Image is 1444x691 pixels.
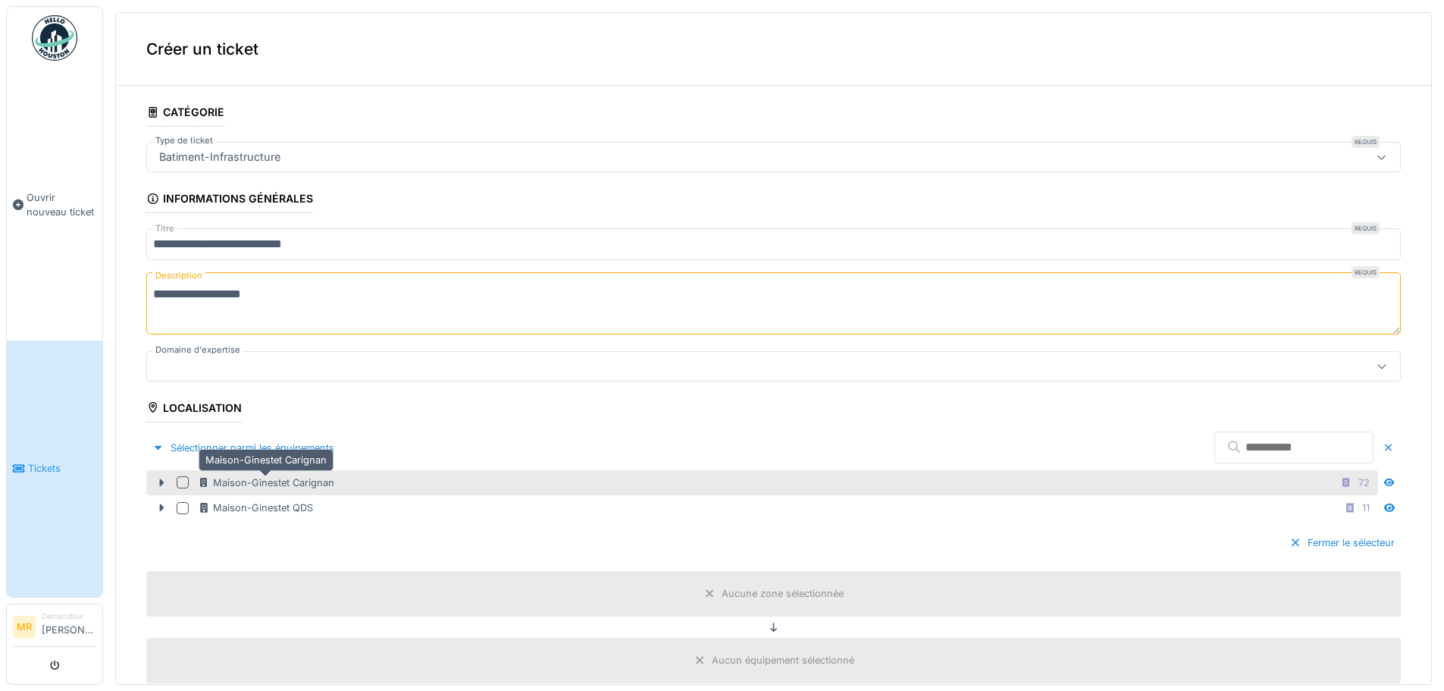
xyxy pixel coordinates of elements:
[7,69,102,341] a: Ouvrir nouveau ticket
[152,344,243,356] label: Domaine d'expertise
[712,653,854,667] div: Aucun équipement sélectionné
[1283,532,1401,553] div: Fermer le sélecteur
[1358,476,1370,490] div: 72
[13,611,96,647] a: MR Demandeur[PERSON_NAME]
[42,611,96,622] div: Demandeur
[28,461,96,476] span: Tickets
[1352,136,1380,148] div: Requis
[199,449,334,471] div: Maison-Ginestet Carignan
[32,15,77,61] img: Badge_color-CXgf-gQk.svg
[152,266,205,285] label: Description
[146,438,340,458] div: Sélectionner parmi les équipements
[1362,501,1370,515] div: 11
[7,341,102,598] a: Tickets
[198,476,334,490] div: Maison-Ginestet Carignan
[42,611,96,643] li: [PERSON_NAME]
[198,501,313,515] div: Maison-Ginestet QDS
[152,222,177,235] label: Titre
[146,101,224,127] div: Catégorie
[146,187,313,213] div: Informations générales
[27,190,96,219] span: Ouvrir nouveau ticket
[722,586,844,601] div: Aucune zone sélectionnée
[1352,266,1380,278] div: Requis
[116,13,1431,86] div: Créer un ticket
[152,134,216,147] label: Type de ticket
[153,149,287,165] div: Batiment-Infrastructure
[146,397,242,422] div: Localisation
[1352,222,1380,234] div: Requis
[13,616,36,639] li: MR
